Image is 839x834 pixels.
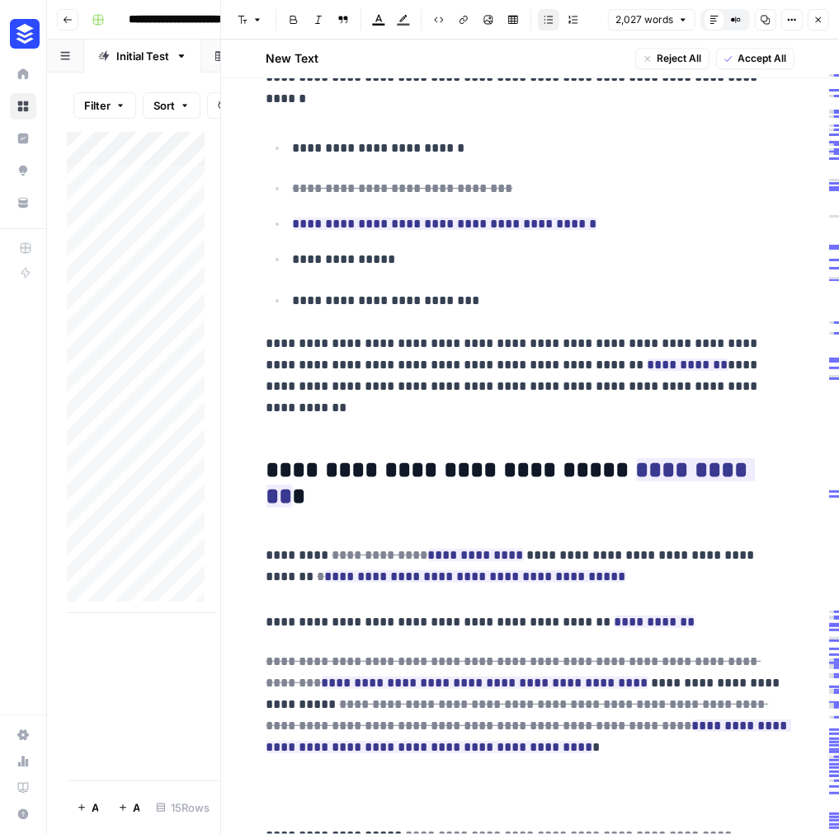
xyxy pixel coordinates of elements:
[10,748,36,775] a: Usage
[10,775,36,801] a: Learning Hub
[635,48,709,69] button: Reject All
[10,61,36,87] a: Home
[84,40,201,73] a: Initial Test
[108,794,149,821] button: Add 10 Rows
[10,157,36,184] a: Opportunities
[133,799,139,816] span: Add 10 Rows
[10,801,36,827] button: Help + Support
[10,722,36,748] a: Settings
[84,97,111,114] span: Filter
[149,794,216,821] div: 15 Rows
[153,97,175,114] span: Sort
[116,48,169,64] div: Initial Test
[143,92,200,119] button: Sort
[615,12,673,27] span: 2,027 words
[10,190,36,216] a: Your Data
[92,799,98,816] span: Add Row
[266,50,319,67] h2: New Text
[67,794,108,821] button: Add Row
[658,51,702,66] span: Reject All
[608,9,695,30] button: 2,027 words
[201,40,294,73] a: Blank
[10,19,40,49] img: Buffer Logo
[10,93,36,119] a: Browse
[738,51,787,66] span: Accept All
[10,125,36,152] a: Insights
[10,13,36,54] button: Workspace: Buffer
[716,48,794,69] button: Accept All
[73,92,136,119] button: Filter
